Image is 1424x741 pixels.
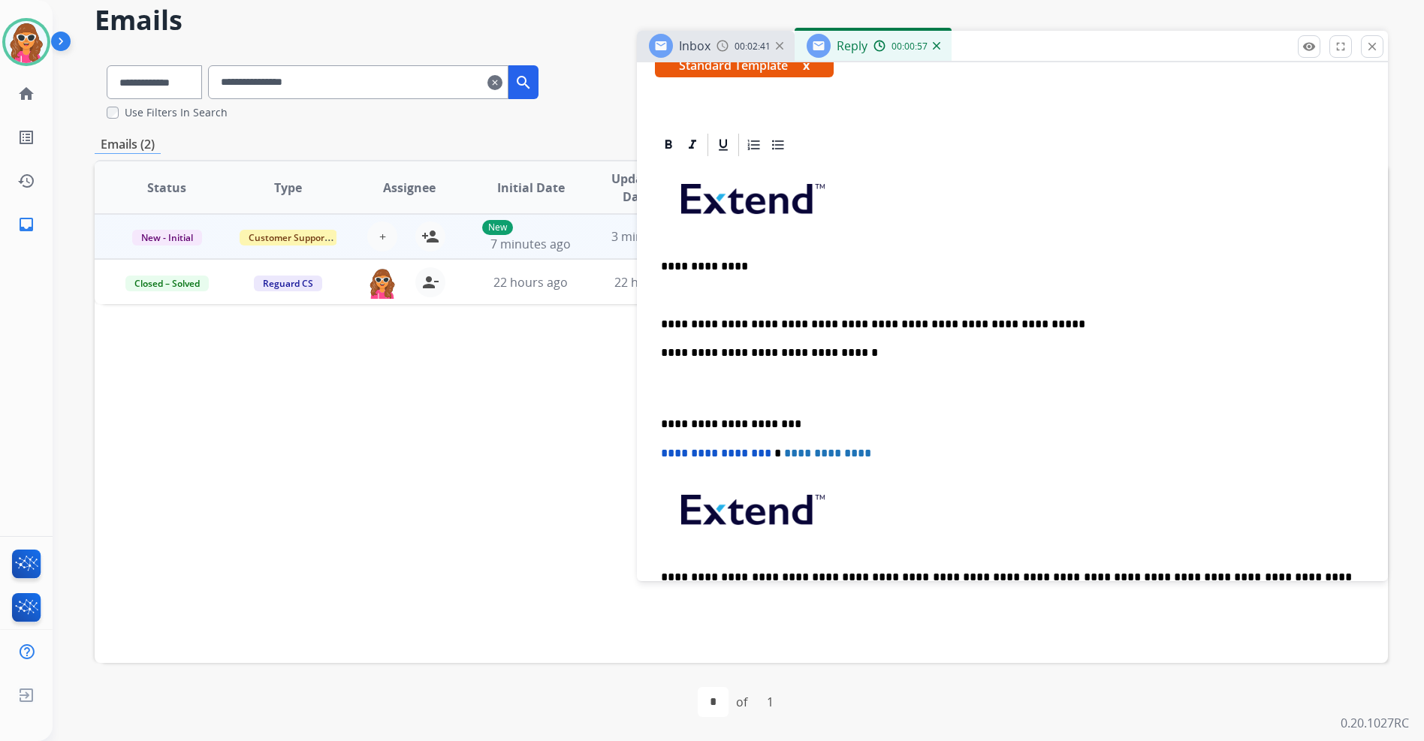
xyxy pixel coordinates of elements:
mat-icon: list_alt [17,128,35,146]
span: Reguard CS [254,276,322,291]
div: Italic [681,134,704,156]
span: 22 hours ago [493,274,568,291]
div: Bold [657,134,680,156]
div: Ordered List [743,134,765,156]
img: avatar [5,21,47,63]
h2: Emails [95,5,1388,35]
label: Use Filters In Search [125,105,228,120]
mat-icon: history [17,172,35,190]
mat-icon: inbox [17,215,35,233]
span: New - Initial [132,230,202,245]
mat-icon: remove_red_eye [1302,40,1316,53]
mat-icon: fullscreen [1334,40,1347,53]
button: + [367,221,397,252]
div: Bullet List [767,134,789,156]
span: Customer Support [240,230,337,245]
div: 1 [755,687,786,717]
span: Updated Date [604,170,670,206]
span: Assignee [383,179,436,197]
div: of [736,693,747,711]
span: 00:00:57 [892,41,928,53]
mat-icon: search [514,74,532,92]
mat-icon: person_remove [421,273,439,291]
span: Inbox [679,38,710,54]
span: 3 minutes ago [611,228,692,245]
span: Initial Date [497,179,565,197]
span: 22 hours ago [614,274,689,291]
span: Standard Template [655,53,834,77]
p: Emails (2) [95,135,161,154]
span: Type [274,179,302,197]
button: x [803,56,810,74]
mat-icon: close [1365,40,1379,53]
span: Status [147,179,186,197]
mat-icon: clear [487,74,502,92]
p: 0.20.1027RC [1341,714,1409,732]
mat-icon: home [17,85,35,103]
span: Closed – Solved [125,276,209,291]
span: + [379,227,386,245]
div: Underline [712,134,735,156]
span: 7 minutes ago [490,236,571,252]
img: agent-avatar [367,267,397,299]
mat-icon: person_add [421,227,439,245]
p: New [482,220,513,235]
span: Reply [837,38,867,54]
span: 00:02:41 [735,41,771,53]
